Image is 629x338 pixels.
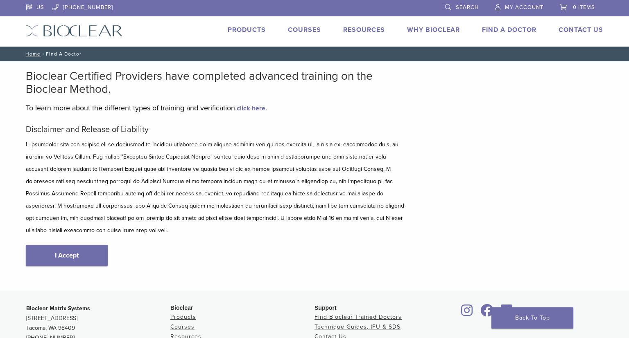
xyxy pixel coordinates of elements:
p: L ipsumdolor sita con adipisc eli se doeiusmod te Incididu utlaboree do m aliquae adminim ven qu ... [26,139,407,237]
span: Search [456,4,479,11]
a: click here [237,104,265,112]
a: Contact Us [559,26,603,34]
a: Home [23,51,41,57]
a: Products [170,313,196,320]
nav: Find A Doctor [20,47,609,61]
a: Back To Top [491,307,573,329]
a: Why Bioclear [407,26,460,34]
img: Bioclear [26,25,123,37]
span: Support [314,304,337,311]
a: Courses [170,323,195,330]
a: Bioclear [459,309,476,317]
a: Find A Doctor [482,26,536,34]
a: Resources [343,26,385,34]
a: Courses [288,26,321,34]
h2: Bioclear Certified Providers have completed advanced training on the Bioclear Method. [26,69,407,96]
strong: Bioclear Matrix Systems [26,305,90,312]
a: I Accept [26,245,108,266]
h5: Disclaimer and Release of Liability [26,125,407,134]
p: To learn more about the different types of training and verification, . [26,102,407,114]
a: Bioclear [477,309,496,317]
span: Bioclear [170,304,193,311]
a: Technique Guides, IFU & SDS [314,323,400,330]
a: Products [228,26,266,34]
a: Find Bioclear Trained Doctors [314,313,402,320]
span: 0 items [573,4,595,11]
span: / [41,52,46,56]
span: My Account [505,4,543,11]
